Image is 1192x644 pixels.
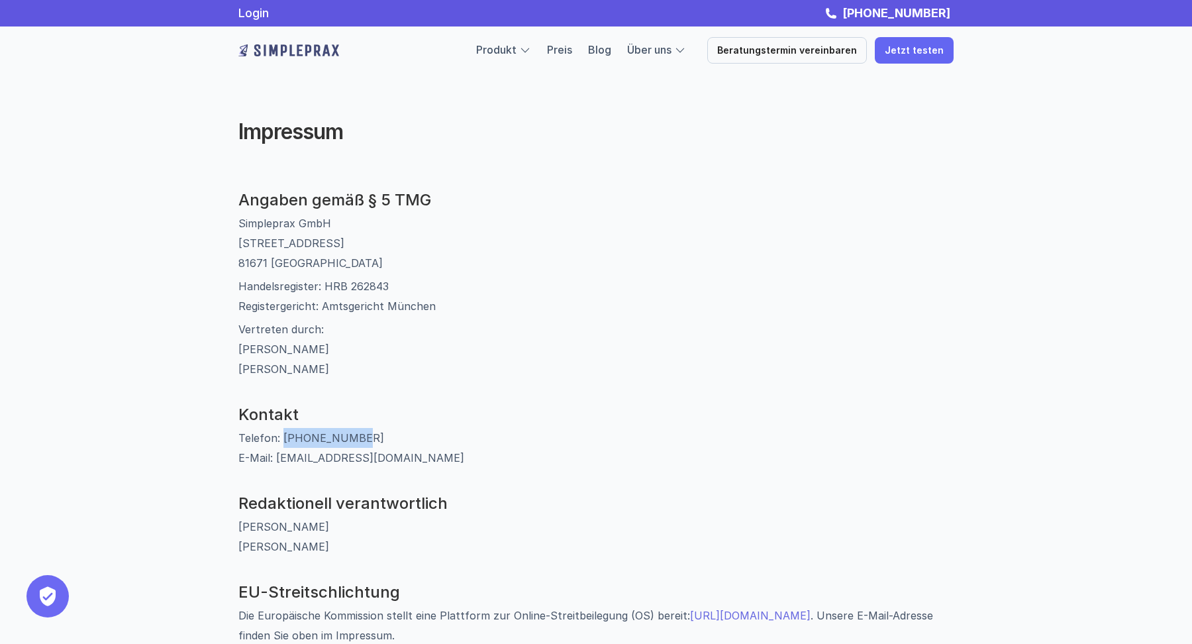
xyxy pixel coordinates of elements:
a: Beratungstermin vereinbaren [707,37,867,64]
a: Jetzt testen [875,37,954,64]
p: Jetzt testen [885,45,944,56]
p: Vertreten durch: [PERSON_NAME] [PERSON_NAME] [238,319,954,379]
a: Preis [547,43,572,56]
strong: [PHONE_NUMBER] [842,6,950,20]
h3: Angaben gemäß § 5 TMG [238,191,954,210]
p: Handelsregister: HRB 262843 Registergericht: Amtsgericht München [238,276,954,316]
h2: Impressum [238,119,735,144]
a: Über uns [627,43,671,56]
a: [URL][DOMAIN_NAME] [690,609,811,622]
a: Blog [588,43,611,56]
p: Beratungstermin vereinbaren [717,45,857,56]
h3: EU-Streitschlichtung [238,583,954,602]
h3: Redaktionell verantwortlich [238,494,954,513]
p: Telefon: [PHONE_NUMBER] E-Mail: [EMAIL_ADDRESS][DOMAIN_NAME] [238,428,954,468]
a: Login [238,6,269,20]
p: [PERSON_NAME] [PERSON_NAME] [238,517,954,557]
h3: Kontakt [238,405,954,425]
p: Simpleprax GmbH [STREET_ADDRESS] 81671 [GEOGRAPHIC_DATA] [238,213,954,273]
a: [PHONE_NUMBER] [839,6,954,20]
a: Produkt [476,43,517,56]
